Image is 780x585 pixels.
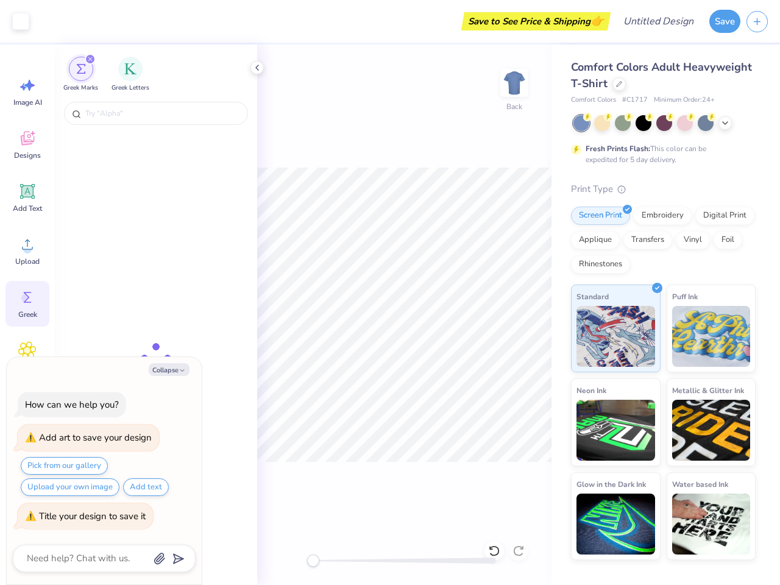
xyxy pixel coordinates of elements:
[576,478,646,491] span: Glow in the Dark Ink
[622,95,648,105] span: # C1717
[571,95,616,105] span: Comfort Colors
[654,95,715,105] span: Minimum Order: 24 +
[112,57,149,93] button: filter button
[124,63,136,75] img: Greek Letters Image
[84,107,240,119] input: Try "Alpha"
[634,207,692,225] div: Embroidery
[672,494,751,555] img: Water based Ink
[13,97,42,107] span: Image AI
[571,207,630,225] div: Screen Print
[13,204,42,213] span: Add Text
[672,400,751,461] img: Metallic & Glitter Ink
[15,257,40,266] span: Upload
[21,478,119,496] button: Upload your own image
[676,231,710,249] div: Vinyl
[571,231,620,249] div: Applique
[63,57,98,93] div: filter for Greek Marks
[672,306,751,367] img: Puff Ink
[112,83,149,93] span: Greek Letters
[18,310,37,319] span: Greek
[76,64,86,74] img: Greek Marks Image
[25,399,119,411] div: How can we help you?
[672,478,728,491] span: Water based Ink
[614,9,703,34] input: Untitled Design
[112,57,149,93] div: filter for Greek Letters
[63,57,98,93] button: filter button
[586,143,736,165] div: This color can be expedited for 5 day delivery.
[571,182,756,196] div: Print Type
[63,83,98,93] span: Greek Marks
[576,306,655,367] img: Standard
[39,431,152,444] div: Add art to save your design
[39,510,146,522] div: Title your design to save it
[576,384,606,397] span: Neon Ink
[14,151,41,160] span: Designs
[464,12,608,30] div: Save to See Price & Shipping
[586,144,650,154] strong: Fresh Prints Flash:
[672,290,698,303] span: Puff Ink
[21,457,108,475] button: Pick from our gallery
[714,231,742,249] div: Foil
[709,10,740,33] button: Save
[123,478,169,496] button: Add text
[307,555,319,567] div: Accessibility label
[590,13,604,28] span: 👉
[571,60,752,91] span: Comfort Colors Adult Heavyweight T-Shirt
[576,290,609,303] span: Standard
[149,363,190,376] button: Collapse
[623,231,672,249] div: Transfers
[576,494,655,555] img: Glow in the Dark Ink
[576,400,655,461] img: Neon Ink
[502,71,526,95] img: Back
[571,255,630,274] div: Rhinestones
[695,207,754,225] div: Digital Print
[672,384,744,397] span: Metallic & Glitter Ink
[506,101,522,112] div: Back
